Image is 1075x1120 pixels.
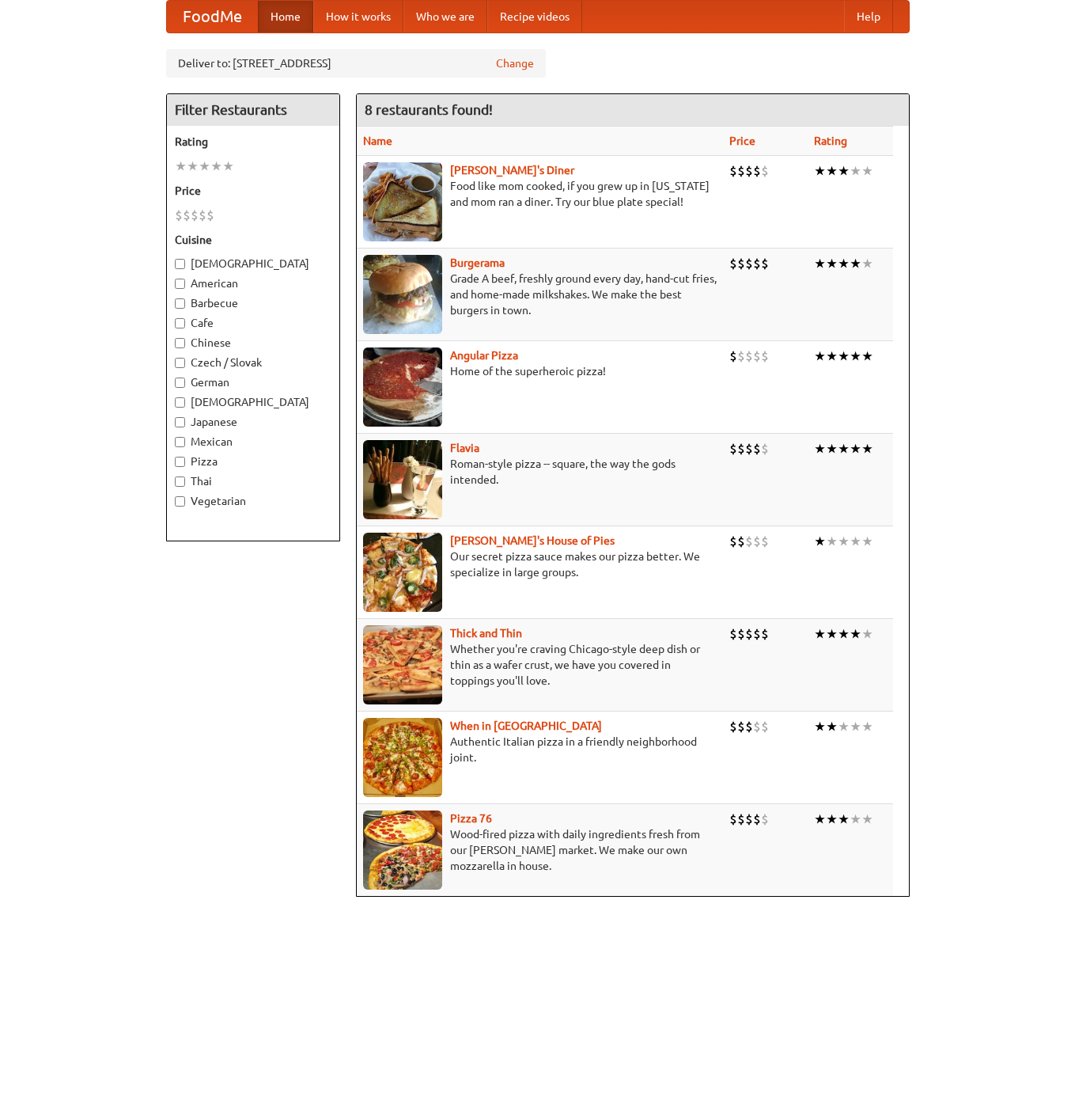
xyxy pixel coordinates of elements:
[175,279,185,289] input: American
[729,811,737,828] li: $
[175,397,185,408] input: [DEMOGRAPHIC_DATA]
[199,158,210,175] li: ★
[175,355,331,370] label: Czech / Slovak
[191,207,199,224] li: $
[175,158,187,175] li: ★
[753,718,761,735] li: $
[175,232,331,248] h5: Cuisine
[175,473,331,489] label: Thai
[175,335,331,351] label: Chinese
[826,811,838,828] li: ★
[861,162,873,180] li: ★
[363,162,442,241] img: sallys.jpg
[363,625,442,704] img: thick.jpg
[737,347,745,365] li: $
[175,437,185,447] input: Mexican
[175,259,185,269] input: [DEMOGRAPHIC_DATA]
[838,625,850,643] li: ★
[861,347,873,365] li: ★
[814,135,847,147] a: Rating
[175,454,331,469] label: Pizza
[450,256,505,269] a: Burgerama
[363,826,717,874] p: Wood-fired pizza with daily ingredients fresh from our [PERSON_NAME] market. We make our own mozz...
[850,811,861,828] li: ★
[838,255,850,272] li: ★
[363,347,442,427] img: angular.jpg
[737,255,745,272] li: $
[826,440,838,457] li: ★
[753,533,761,550] li: $
[761,811,769,828] li: $
[737,811,745,828] li: $
[363,135,392,147] a: Name
[745,533,753,550] li: $
[363,718,442,797] img: wheninrome.jpg
[814,162,826,180] li: ★
[175,358,185,368] input: Czech / Slovak
[826,625,838,643] li: ★
[838,440,850,457] li: ★
[175,394,331,410] label: [DEMOGRAPHIC_DATA]
[175,493,331,509] label: Vegetarian
[450,534,615,547] a: [PERSON_NAME]'s House of Pies
[753,440,761,457] li: $
[222,158,234,175] li: ★
[175,295,331,311] label: Barbecue
[363,363,717,379] p: Home of the superheroic pizza!
[363,533,442,612] img: luigis.jpg
[838,347,850,365] li: ★
[826,255,838,272] li: ★
[175,338,185,348] input: Chinese
[861,255,873,272] li: ★
[175,434,331,450] label: Mexican
[363,734,717,765] p: Authentic Italian pizza in a friendly neighborhood joint.
[761,347,769,365] li: $
[450,349,518,362] a: Angular Pizza
[729,162,737,180] li: $
[363,178,717,210] p: Food like mom cooked, if you grew up in [US_STATE] and mom ran a diner. Try our blue plate special!
[729,135,755,147] a: Price
[850,625,861,643] li: ★
[729,255,737,272] li: $
[737,718,745,735] li: $
[850,533,861,550] li: ★
[258,1,313,32] a: Home
[761,440,769,457] li: $
[753,811,761,828] li: $
[826,347,838,365] li: ★
[814,440,826,457] li: ★
[167,1,258,32] a: FoodMe
[187,158,199,175] li: ★
[175,134,331,150] h5: Rating
[844,1,893,32] a: Help
[450,442,479,454] a: Flavia
[850,347,861,365] li: ★
[450,719,602,732] b: When in [GEOGRAPHIC_DATA]
[850,255,861,272] li: ★
[737,533,745,550] li: $
[737,162,745,180] li: $
[861,440,873,457] li: ★
[175,414,331,430] label: Japanese
[861,718,873,735] li: ★
[745,347,753,365] li: $
[826,533,838,550] li: ★
[814,718,826,735] li: ★
[450,812,492,825] b: Pizza 76
[753,162,761,180] li: $
[496,55,534,71] a: Change
[450,627,522,640] b: Thick and Thin
[745,625,753,643] li: $
[850,440,861,457] li: ★
[729,440,737,457] li: $
[861,811,873,828] li: ★
[175,476,185,487] input: Thai
[861,625,873,643] li: ★
[861,533,873,550] li: ★
[761,625,769,643] li: $
[745,255,753,272] li: $
[814,347,826,365] li: ★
